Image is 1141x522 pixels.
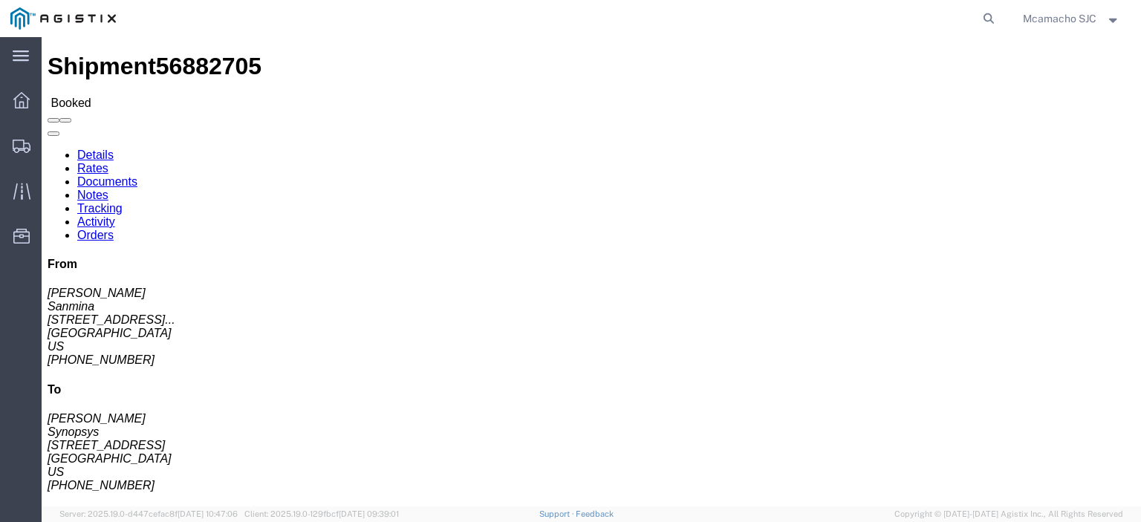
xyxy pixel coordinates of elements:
span: Copyright © [DATE]-[DATE] Agistix Inc., All Rights Reserved [894,508,1123,521]
button: Mcamacho SJC [1022,10,1121,27]
iframe: FS Legacy Container [42,37,1141,506]
span: [DATE] 10:47:06 [178,509,238,518]
span: Server: 2025.19.0-d447cefac8f [59,509,238,518]
span: Mcamacho SJC [1023,10,1096,27]
span: [DATE] 09:39:01 [339,509,399,518]
a: Feedback [576,509,614,518]
a: Support [539,509,576,518]
span: Client: 2025.19.0-129fbcf [244,509,399,518]
img: logo [10,7,116,30]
